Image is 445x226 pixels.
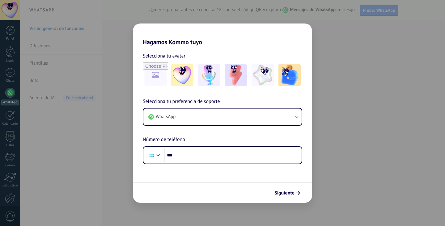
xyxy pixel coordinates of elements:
[225,64,247,86] img: -3.jpeg
[171,64,193,86] img: -1.jpeg
[274,191,295,195] span: Siguiente
[252,64,274,86] img: -4.jpeg
[156,114,176,120] span: WhatsApp
[133,23,312,46] h2: Hagamos Kommo tuyo
[143,109,302,125] button: WhatsApp
[198,64,220,86] img: -2.jpeg
[278,64,301,86] img: -5.jpeg
[143,98,220,106] span: Selecciona tu preferencia de soporte
[272,188,303,198] button: Siguiente
[143,136,185,144] span: Número de teléfono
[145,149,157,162] div: Argentina: + 54
[143,52,185,60] span: Selecciona tu avatar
